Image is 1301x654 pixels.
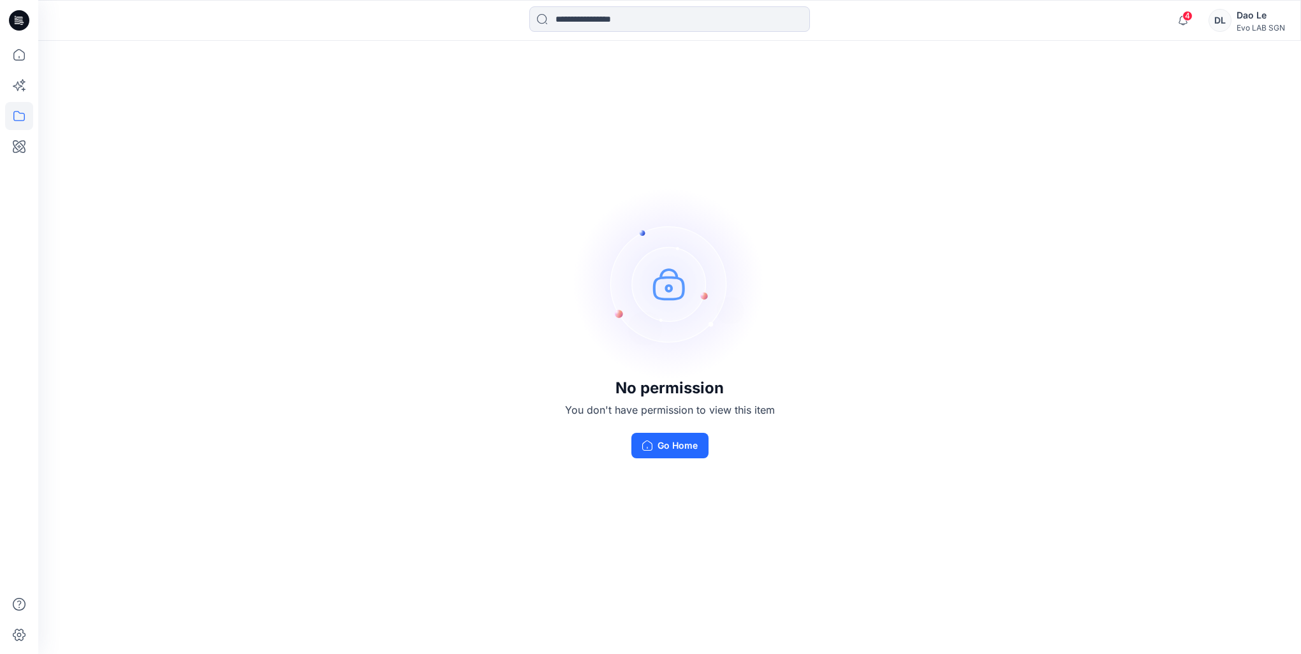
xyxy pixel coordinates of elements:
span: 4 [1182,11,1193,21]
button: Go Home [631,433,709,458]
img: no-perm.svg [574,188,765,379]
p: You don't have permission to view this item [565,402,775,418]
h3: No permission [565,379,775,397]
div: Dao Le [1237,8,1285,23]
div: Evo LAB SGN [1237,23,1285,33]
div: DL [1209,9,1231,32]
